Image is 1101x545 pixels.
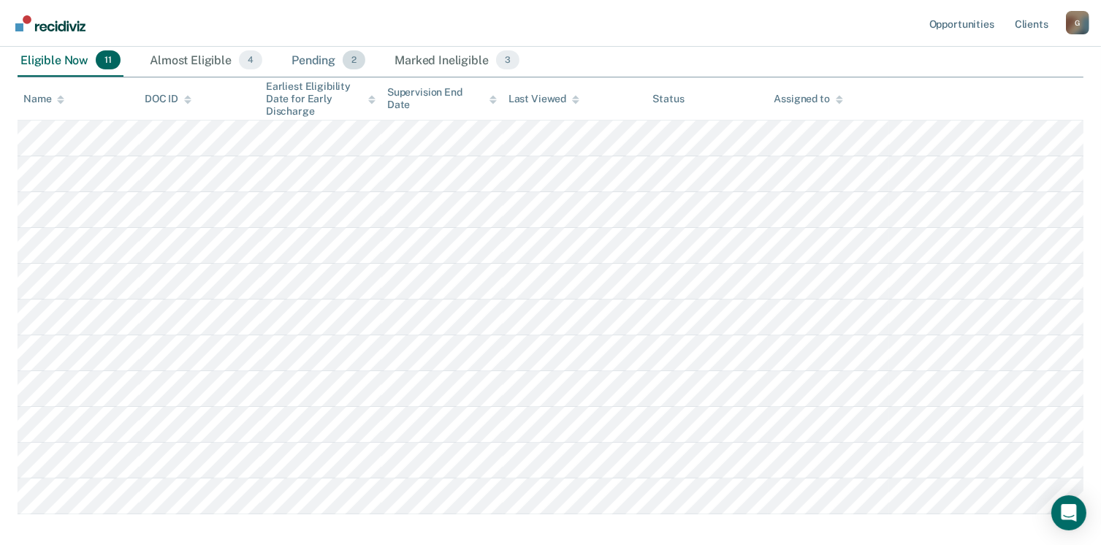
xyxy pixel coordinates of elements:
div: Earliest Eligibility Date for Early Discharge [266,80,376,117]
div: Status [653,93,685,105]
span: 11 [96,50,121,69]
div: Marked Ineligible3 [392,45,522,77]
span: 4 [239,50,262,69]
div: Pending2 [289,45,368,77]
div: Eligible Now11 [18,45,123,77]
div: Open Intercom Messenger [1051,495,1086,530]
span: 2 [343,50,365,69]
div: Last Viewed [508,93,579,105]
div: DOC ID [145,93,191,105]
div: Assigned to [774,93,842,105]
button: Profile dropdown button [1066,11,1089,34]
div: Almost Eligible4 [147,45,265,77]
img: Recidiviz [15,15,85,31]
div: Name [23,93,64,105]
span: 3 [496,50,519,69]
div: G [1066,11,1089,34]
div: Supervision End Date [387,86,497,111]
